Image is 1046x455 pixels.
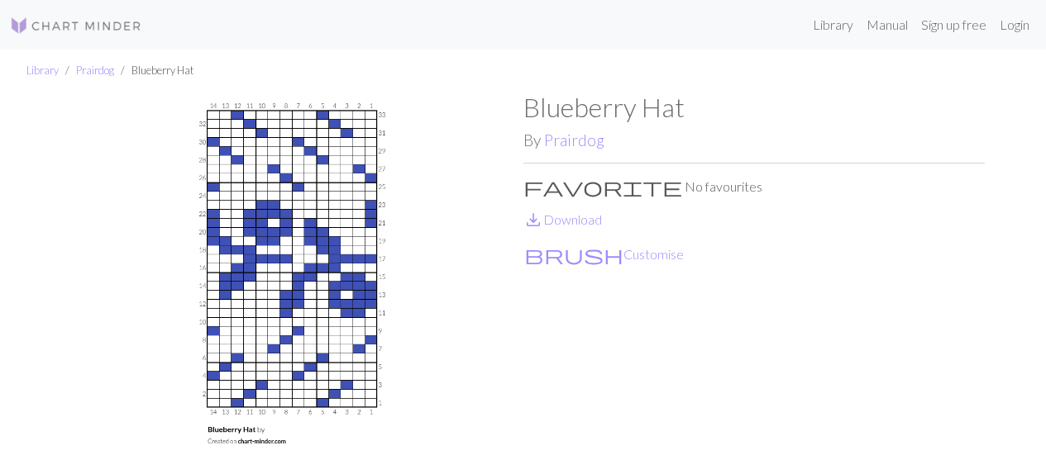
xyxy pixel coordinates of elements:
button: CustomiseCustomise [523,244,685,265]
span: brush [524,243,623,266]
span: save_alt [523,208,543,231]
span: favorite [523,175,682,198]
a: Library [26,64,59,77]
p: No favourites [523,177,985,197]
a: DownloadDownload [523,211,602,227]
i: Favourite [523,177,682,197]
a: Sign up free [915,8,993,41]
a: Prairdog [76,64,114,77]
h1: Blueberry Hat [523,92,985,123]
a: Prairdog [544,130,604,149]
li: Blueberry Hat [114,63,193,78]
a: Login [993,8,1036,41]
a: Library [806,8,860,41]
a: Manual [860,8,915,41]
i: Customise [524,244,623,264]
img: Logo [10,16,142,36]
i: Download [523,210,543,230]
h2: By [523,130,985,149]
